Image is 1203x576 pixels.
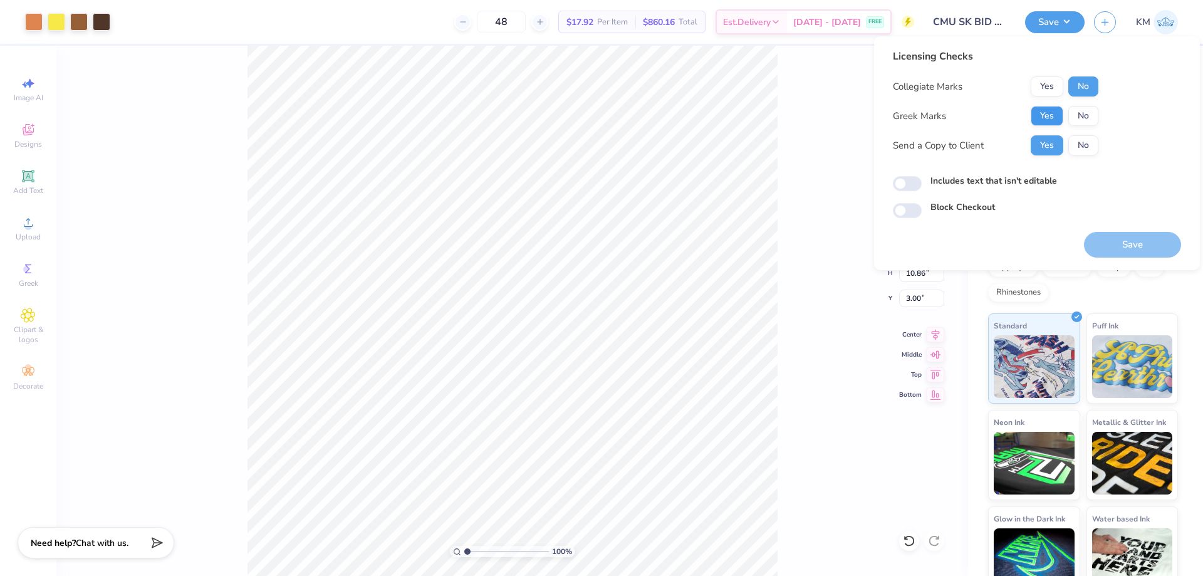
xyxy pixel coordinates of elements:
[1025,11,1085,33] button: Save
[1068,76,1098,97] button: No
[1068,106,1098,126] button: No
[597,16,628,29] span: Per Item
[13,186,43,196] span: Add Text
[1154,10,1178,34] img: Karl Michael Narciza
[1092,432,1173,495] img: Metallic & Glitter Ink
[76,537,128,549] span: Chat with us.
[1092,319,1118,332] span: Puff Ink
[1136,15,1150,29] span: KM
[723,16,771,29] span: Est. Delivery
[31,537,76,549] strong: Need help?
[899,330,922,339] span: Center
[1092,512,1150,525] span: Water based Ink
[899,390,922,399] span: Bottom
[1092,335,1173,398] img: Puff Ink
[994,512,1065,525] span: Glow in the Dark Ink
[1031,76,1063,97] button: Yes
[994,416,1024,429] span: Neon Ink
[1092,416,1166,429] span: Metallic & Glitter Ink
[16,232,41,242] span: Upload
[19,278,38,288] span: Greek
[14,93,43,103] span: Image AI
[899,350,922,359] span: Middle
[552,546,572,557] span: 100 %
[893,80,962,94] div: Collegiate Marks
[930,201,995,214] label: Block Checkout
[893,109,946,123] div: Greek Marks
[994,432,1075,495] img: Neon Ink
[994,335,1075,398] img: Standard
[988,283,1049,302] div: Rhinestones
[643,16,675,29] span: $860.16
[1068,135,1098,155] button: No
[1136,10,1178,34] a: KM
[994,319,1027,332] span: Standard
[924,9,1016,34] input: Untitled Design
[14,139,42,149] span: Designs
[566,16,593,29] span: $17.92
[930,174,1057,187] label: Includes text that isn't editable
[1031,106,1063,126] button: Yes
[893,139,984,153] div: Send a Copy to Client
[793,16,861,29] span: [DATE] - [DATE]
[868,18,882,26] span: FREE
[679,16,697,29] span: Total
[1031,135,1063,155] button: Yes
[899,370,922,379] span: Top
[6,325,50,345] span: Clipart & logos
[13,381,43,391] span: Decorate
[477,11,526,33] input: – –
[893,49,1098,64] div: Licensing Checks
